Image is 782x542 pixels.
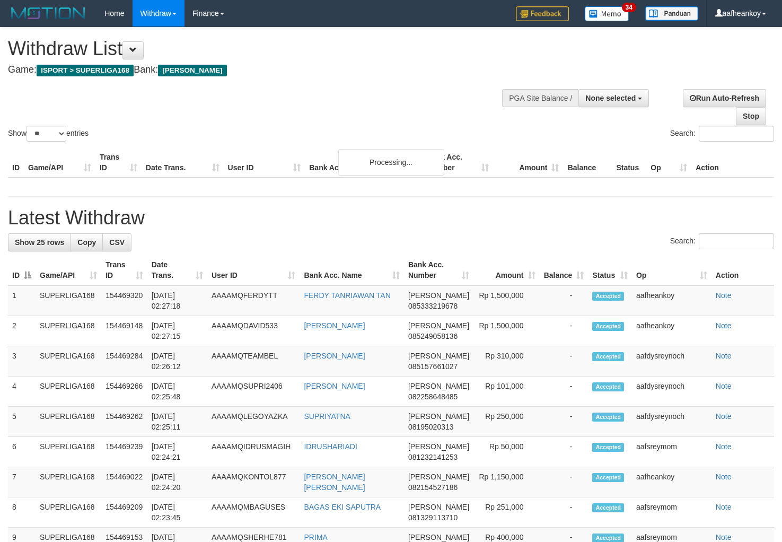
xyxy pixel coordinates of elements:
a: Note [716,412,732,421]
td: - [540,316,588,346]
label: Show entries [8,126,89,142]
th: Amount: activate to sort column ascending [473,255,540,285]
span: Accepted [592,443,624,452]
td: AAAAMQFERDYTT [207,285,300,316]
span: [PERSON_NAME] [408,321,469,330]
a: Note [716,352,732,360]
a: CSV [102,233,131,251]
a: Note [716,382,732,390]
td: Rp 251,000 [473,497,540,528]
span: Copy 085333219678 to clipboard [408,302,458,310]
td: SUPERLIGA168 [36,467,101,497]
span: Copy 085157661027 to clipboard [408,362,458,371]
span: Copy [77,238,96,247]
td: SUPERLIGA168 [36,377,101,407]
a: Note [716,533,732,541]
h4: Game: Bank: [8,65,511,75]
td: - [540,497,588,528]
a: FERDY TANRIAWAN TAN [304,291,390,300]
td: AAAAMQKONTOL877 [207,467,300,497]
td: Rp 1,150,000 [473,467,540,497]
th: Action [711,255,774,285]
td: SUPERLIGA168 [36,407,101,437]
label: Search: [670,126,774,142]
span: Accepted [592,413,624,422]
span: ISPORT > SUPERLIGA168 [37,65,134,76]
th: Op: activate to sort column ascending [632,255,711,285]
td: SUPERLIGA168 [36,497,101,528]
td: AAAAMQMBAGUSES [207,497,300,528]
button: None selected [578,89,649,107]
th: User ID: activate to sort column ascending [207,255,300,285]
span: Accepted [592,292,624,301]
th: Bank Acc. Number [423,147,493,178]
label: Search: [670,233,774,249]
td: Rp 310,000 [473,346,540,377]
img: MOTION_logo.png [8,5,89,21]
div: Processing... [338,149,444,176]
span: Copy 08195020313 to clipboard [408,423,454,431]
td: aafheankoy [632,316,711,346]
td: 154469022 [101,467,147,497]
th: Bank Acc. Name: activate to sort column ascending [300,255,403,285]
span: Accepted [592,322,624,331]
th: Status [612,147,646,178]
td: aafheankoy [632,285,711,316]
td: SUPERLIGA168 [36,285,101,316]
a: Note [716,503,732,511]
td: AAAAMQTEAMBEL [207,346,300,377]
td: Rp 101,000 [473,377,540,407]
td: aafdysreynoch [632,407,711,437]
th: Status: activate to sort column ascending [588,255,632,285]
td: AAAAMQLEGOYAZKA [207,407,300,437]
td: [DATE] 02:25:11 [147,407,207,437]
td: Rp 1,500,000 [473,285,540,316]
td: [DATE] 02:23:45 [147,497,207,528]
th: Op [646,147,691,178]
a: Note [716,473,732,481]
td: [DATE] 02:24:21 [147,437,207,467]
th: Game/API [24,147,95,178]
a: Copy [71,233,103,251]
td: AAAAMQIDRUSMAGIH [207,437,300,467]
span: 34 [622,3,636,12]
th: Amount [493,147,564,178]
span: [PERSON_NAME] [408,352,469,360]
th: Trans ID [95,147,142,178]
span: Copy 082258648485 to clipboard [408,392,458,401]
td: 1 [8,285,36,316]
td: 3 [8,346,36,377]
td: SUPERLIGA168 [36,316,101,346]
span: Copy 082154527186 to clipboard [408,483,458,492]
a: [PERSON_NAME] [304,321,365,330]
td: aafdysreynoch [632,377,711,407]
a: [PERSON_NAME] [PERSON_NAME] [304,473,365,492]
th: Bank Acc. Number: activate to sort column ascending [404,255,473,285]
span: [PERSON_NAME] [408,291,469,300]
th: Date Trans. [142,147,224,178]
td: 154469148 [101,316,147,346]
td: Rp 50,000 [473,437,540,467]
span: [PERSON_NAME] [408,503,469,511]
a: [PERSON_NAME] [304,352,365,360]
img: Feedback.jpg [516,6,569,21]
span: CSV [109,238,125,247]
a: Show 25 rows [8,233,71,251]
a: IDRUSHARIADI [304,442,357,451]
td: 154469262 [101,407,147,437]
span: Copy 085249058136 to clipboard [408,332,458,340]
td: 5 [8,407,36,437]
a: Stop [736,107,766,125]
th: Balance: activate to sort column ascending [540,255,588,285]
td: - [540,437,588,467]
span: Copy 081329113710 to clipboard [408,513,458,522]
th: User ID [224,147,305,178]
a: Note [716,321,732,330]
select: Showentries [27,126,66,142]
th: Balance [563,147,612,178]
td: AAAAMQSUPRI2406 [207,377,300,407]
th: Game/API: activate to sort column ascending [36,255,101,285]
a: SUPRIYATNA [304,412,350,421]
td: [DATE] 02:26:12 [147,346,207,377]
td: SUPERLIGA168 [36,346,101,377]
